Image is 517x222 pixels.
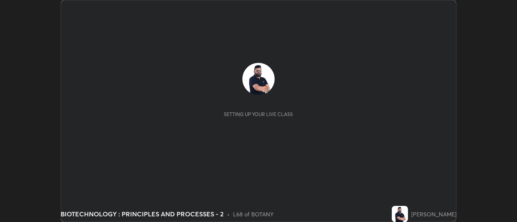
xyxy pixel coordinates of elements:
div: Setting up your live class [224,111,293,117]
div: BIOTECHNOLOGY : PRINCIPLES AND PROCESSES - 2 [61,209,224,219]
div: • [227,210,230,218]
img: d98aa69fbffa4e468a8ec30e0ca3030a.jpg [392,206,408,222]
img: d98aa69fbffa4e468a8ec30e0ca3030a.jpg [242,63,275,95]
div: L68 of BOTANY [233,210,273,218]
div: [PERSON_NAME] [411,210,456,218]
